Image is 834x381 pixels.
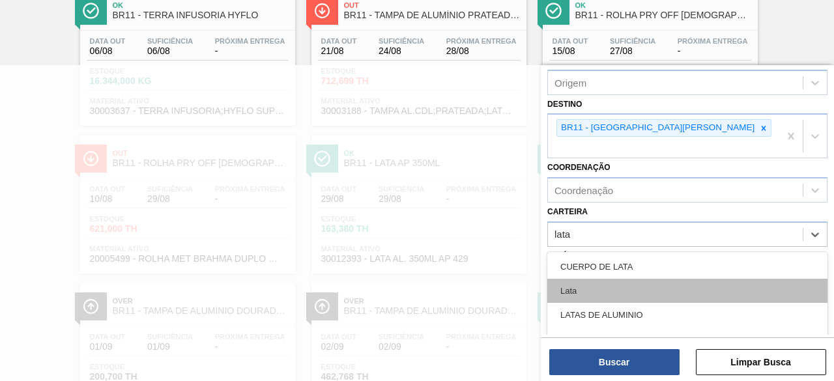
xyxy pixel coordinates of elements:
[678,46,748,56] span: -
[147,37,193,45] span: Suficiência
[547,279,827,303] div: Lata
[379,46,424,56] span: 24/08
[547,251,579,261] label: Família
[547,255,827,279] div: CUERPO DE LATA
[547,100,582,109] label: Destino
[147,46,193,56] span: 06/08
[83,3,99,19] img: Ícone
[446,46,517,56] span: 28/08
[215,37,285,45] span: Próxima Entrega
[547,327,827,351] div: Tampa de [DEMOGRAPHIC_DATA]
[321,37,357,45] span: Data out
[553,46,588,56] span: 15/08
[575,1,751,9] span: Ok
[90,37,126,45] span: Data out
[314,3,330,19] img: Ícone
[379,37,424,45] span: Suficiência
[678,37,748,45] span: Próxima Entrega
[113,10,289,20] span: BR11 - TERRA INFUSORIA HYFLO
[113,1,289,9] span: Ok
[554,77,586,88] div: Origem
[321,46,357,56] span: 21/08
[215,46,285,56] span: -
[344,1,520,9] span: Out
[547,163,611,172] label: Coordenação
[610,46,655,56] span: 27/08
[557,120,756,136] div: BR11 - [GEOGRAPHIC_DATA][PERSON_NAME]
[610,37,655,45] span: Suficiência
[547,303,827,327] div: LATAS DE ALUMINIO
[90,46,126,56] span: 06/08
[575,10,751,20] span: BR11 - ROLHA PRY OFF BRAHMA 300ML
[547,207,588,216] label: Carteira
[554,185,613,196] div: Coordenação
[545,3,562,19] img: Ícone
[553,37,588,45] span: Data out
[344,10,520,20] span: BR11 - TAMPA DE ALUMÍNIO PRATEADA BALL CDL
[446,37,517,45] span: Próxima Entrega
